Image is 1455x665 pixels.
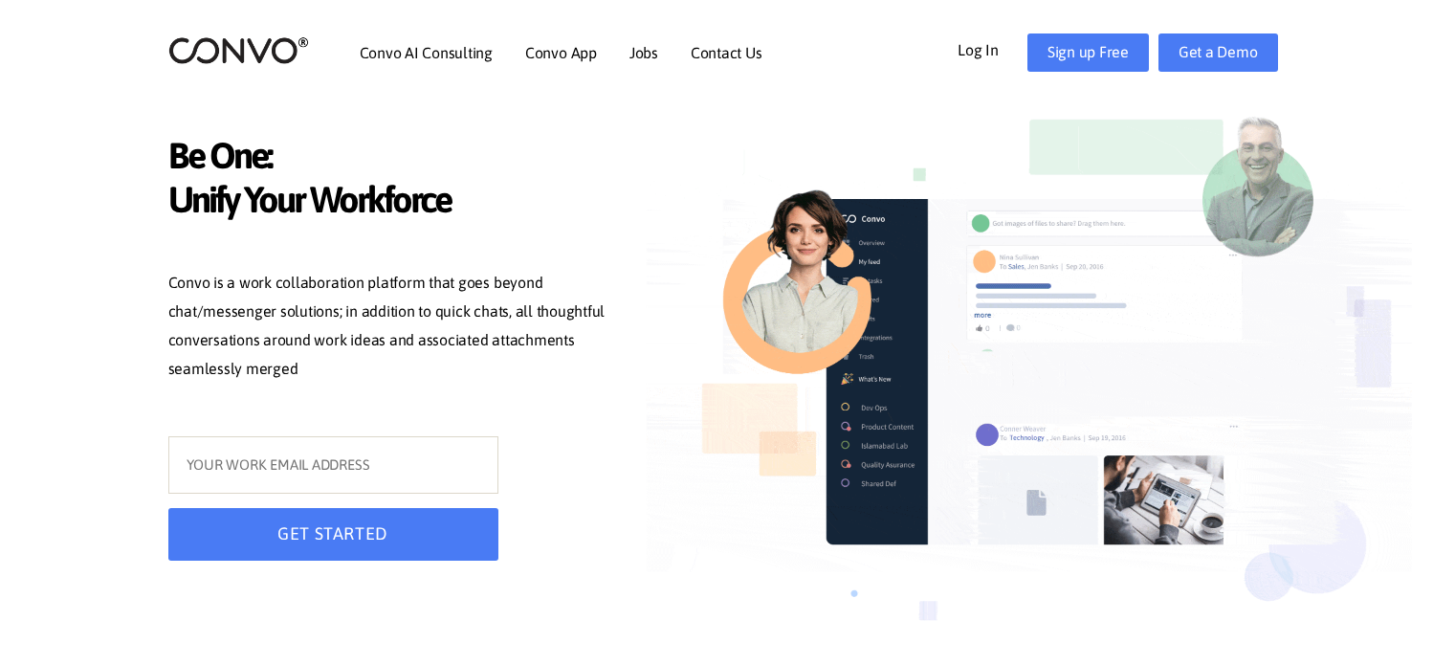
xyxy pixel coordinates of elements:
input: YOUR WORK EMAIL ADDRESS [168,436,498,494]
a: Jobs [629,45,658,60]
a: Get a Demo [1158,33,1278,72]
a: Convo AI Consulting [360,45,493,60]
span: Unify Your Workforce [168,178,618,227]
a: Contact Us [691,45,762,60]
a: Sign up Free [1027,33,1149,72]
a: Convo App [525,45,597,60]
p: Convo is a work collaboration platform that goes beyond chat/messenger solutions; in addition to ... [168,269,618,388]
a: Log In [958,33,1027,64]
img: logo_2.png [168,35,309,65]
span: Be One: [168,134,618,183]
button: GET STARTED [168,508,498,561]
